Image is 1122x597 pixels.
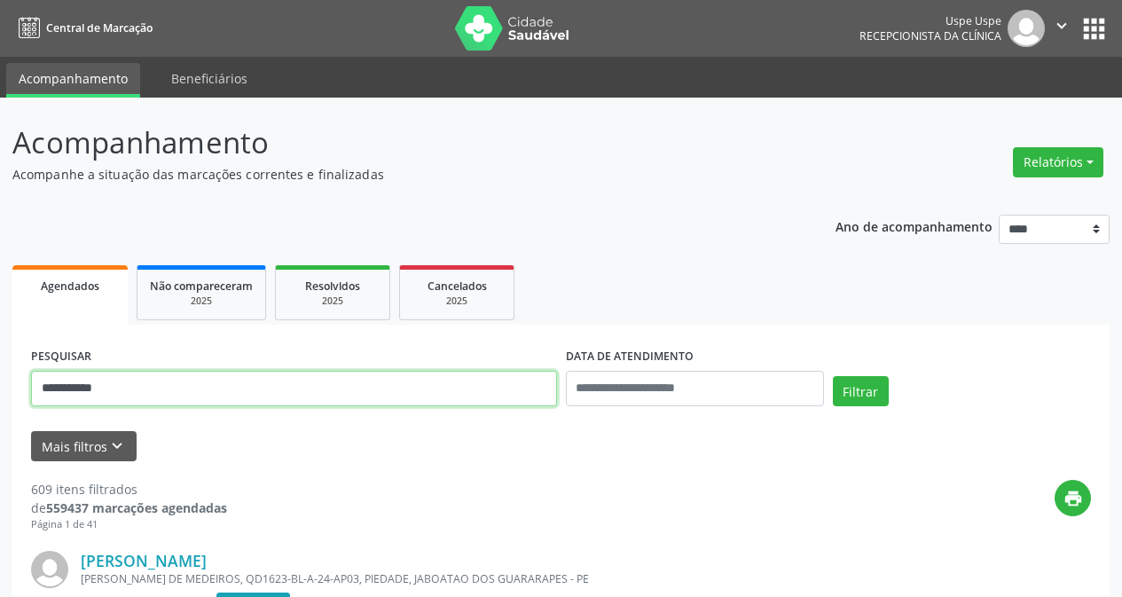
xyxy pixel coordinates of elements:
p: Ano de acompanhamento [836,215,993,237]
div: de [31,499,227,517]
div: Uspe Uspe [859,13,1001,28]
a: Acompanhamento [6,63,140,98]
span: Resolvidos [305,279,360,294]
div: 2025 [150,295,253,308]
i: print [1063,489,1083,508]
strong: 559437 marcações agendadas [46,499,227,516]
span: Agendados [41,279,99,294]
span: Recepcionista da clínica [859,28,1001,43]
div: 609 itens filtrados [31,480,227,499]
button: print [1055,480,1091,516]
span: Central de Marcação [46,20,153,35]
button: Mais filtroskeyboard_arrow_down [31,431,137,462]
div: [PERSON_NAME] DE MEDEIROS, QD1623-BL-A-24-AP03, PIEDADE, JABOATAO DOS GUARARAPES - PE [81,571,825,586]
div: 2025 [412,295,501,308]
a: [PERSON_NAME] [81,551,207,570]
button:  [1045,10,1079,47]
p: Acompanhamento [12,121,781,165]
button: apps [1079,13,1110,44]
div: 2025 [288,295,377,308]
p: Acompanhe a situação das marcações correntes e finalizadas [12,165,781,184]
a: Beneficiários [159,63,260,94]
a: Central de Marcação [12,13,153,43]
img: img [31,551,68,588]
label: PESQUISAR [31,343,91,371]
span: Não compareceram [150,279,253,294]
button: Relatórios [1013,147,1103,177]
div: Página 1 de 41 [31,517,227,532]
button: Filtrar [833,376,889,406]
img: img [1008,10,1045,47]
i: keyboard_arrow_down [107,436,127,456]
span: Cancelados [428,279,487,294]
label: DATA DE ATENDIMENTO [566,343,694,371]
i:  [1052,16,1071,35]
